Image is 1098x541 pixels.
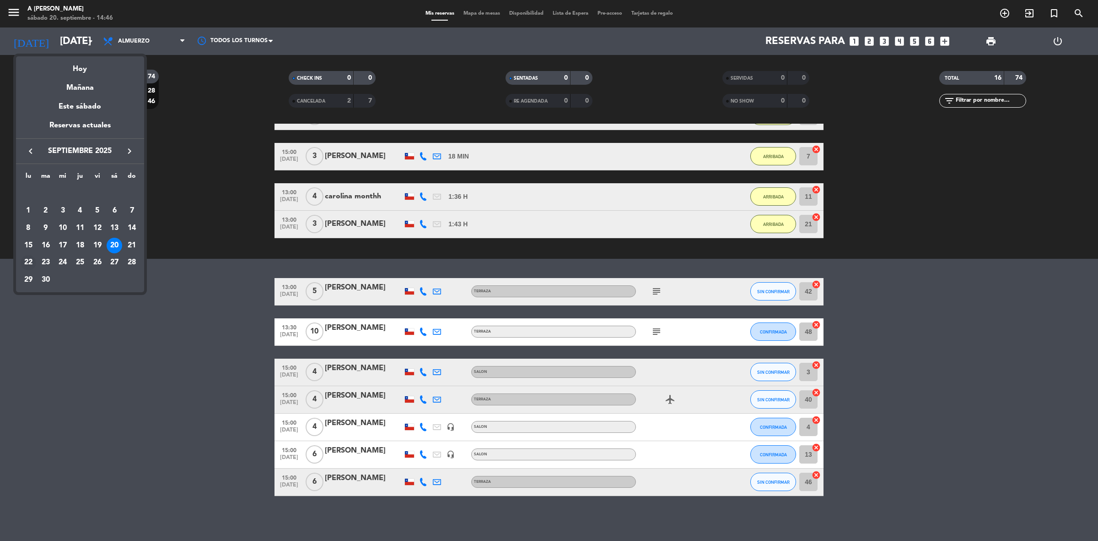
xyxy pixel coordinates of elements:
td: 12 de septiembre de 2025 [89,219,106,237]
div: 10 [55,220,70,236]
td: 26 de septiembre de 2025 [89,254,106,272]
div: 9 [38,220,54,236]
td: 7 de septiembre de 2025 [123,202,140,220]
div: Hoy [16,56,144,75]
div: 18 [72,238,88,253]
td: 17 de septiembre de 2025 [54,237,71,254]
div: 16 [38,238,54,253]
div: 6 [107,203,122,219]
i: keyboard_arrow_right [124,146,135,157]
td: 22 de septiembre de 2025 [20,254,37,272]
div: 22 [21,255,36,271]
div: 27 [107,255,122,271]
td: 6 de septiembre de 2025 [106,202,124,220]
th: lunes [20,171,37,185]
div: 8 [21,220,36,236]
td: 24 de septiembre de 2025 [54,254,71,272]
th: miércoles [54,171,71,185]
div: 29 [21,272,36,288]
div: Este sábado [16,94,144,120]
td: 3 de septiembre de 2025 [54,202,71,220]
div: 3 [55,203,70,219]
div: Mañana [16,75,144,94]
div: Reservas actuales [16,120,144,138]
div: 21 [124,238,140,253]
td: 16 de septiembre de 2025 [37,237,54,254]
div: 25 [72,255,88,271]
td: 20 de septiembre de 2025 [106,237,124,254]
td: 27 de septiembre de 2025 [106,254,124,272]
div: 11 [72,220,88,236]
td: 8 de septiembre de 2025 [20,219,37,237]
div: 7 [124,203,140,219]
div: 13 [107,220,122,236]
td: SEP. [20,185,140,202]
div: 24 [55,255,70,271]
th: domingo [123,171,140,185]
div: 5 [90,203,105,219]
td: 13 de septiembre de 2025 [106,219,124,237]
td: 15 de septiembre de 2025 [20,237,37,254]
div: 20 [107,238,122,253]
td: 14 de septiembre de 2025 [123,219,140,237]
div: 4 [72,203,88,219]
td: 9 de septiembre de 2025 [37,219,54,237]
div: 14 [124,220,140,236]
th: sábado [106,171,124,185]
div: 23 [38,255,54,271]
div: 30 [38,272,54,288]
th: martes [37,171,54,185]
div: 28 [124,255,140,271]
td: 29 de septiembre de 2025 [20,271,37,289]
td: 25 de septiembre de 2025 [71,254,89,272]
div: 19 [90,238,105,253]
td: 19 de septiembre de 2025 [89,237,106,254]
div: 15 [21,238,36,253]
td: 2 de septiembre de 2025 [37,202,54,220]
div: 1 [21,203,36,219]
td: 30 de septiembre de 2025 [37,271,54,289]
td: 5 de septiembre de 2025 [89,202,106,220]
button: keyboard_arrow_left [22,145,39,157]
td: 10 de septiembre de 2025 [54,219,71,237]
button: keyboard_arrow_right [121,145,138,157]
th: viernes [89,171,106,185]
span: septiembre 2025 [39,145,121,157]
td: 4 de septiembre de 2025 [71,202,89,220]
div: 2 [38,203,54,219]
i: keyboard_arrow_left [25,146,36,157]
th: jueves [71,171,89,185]
td: 28 de septiembre de 2025 [123,254,140,272]
td: 11 de septiembre de 2025 [71,219,89,237]
td: 21 de septiembre de 2025 [123,237,140,254]
td: 23 de septiembre de 2025 [37,254,54,272]
div: 17 [55,238,70,253]
td: 18 de septiembre de 2025 [71,237,89,254]
td: 1 de septiembre de 2025 [20,202,37,220]
div: 12 [90,220,105,236]
div: 26 [90,255,105,271]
